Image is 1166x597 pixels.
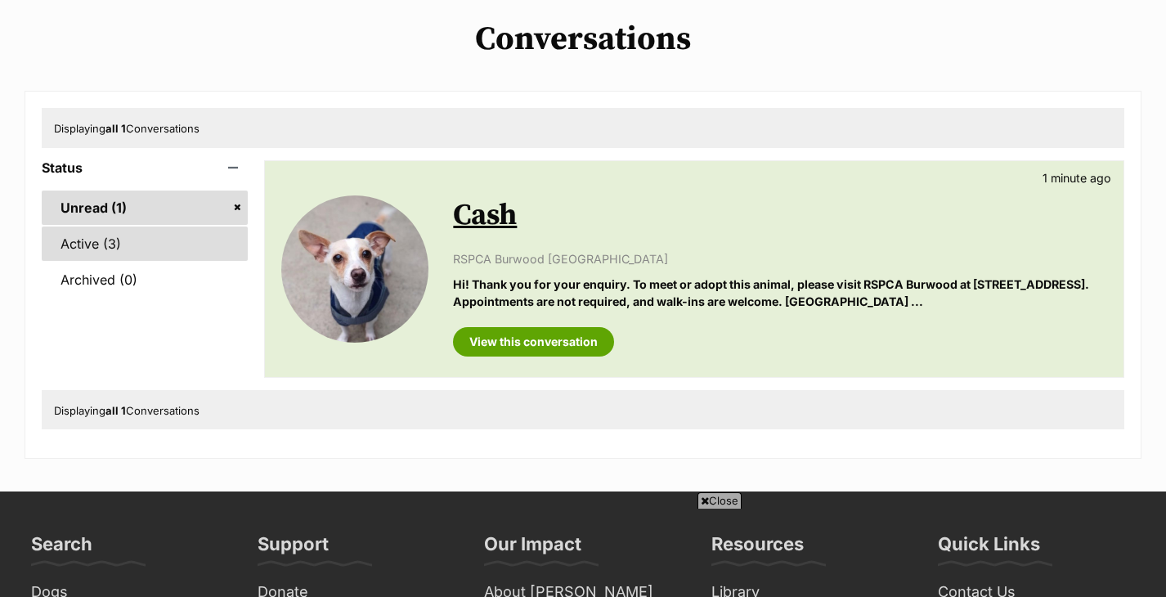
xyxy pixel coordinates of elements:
[186,515,980,589] iframe: Advertisement
[42,227,248,261] a: Active (3)
[54,404,200,417] span: Displaying Conversations
[453,327,614,357] a: View this conversation
[453,276,1107,311] p: Hi! Thank you for your enquiry. To meet or adopt this animal, please visit RSPCA Burwood at [STRE...
[105,122,126,135] strong: all 1
[54,122,200,135] span: Displaying Conversations
[453,197,517,234] a: Cash
[453,250,1107,267] p: RSPCA Burwood [GEOGRAPHIC_DATA]
[105,404,126,417] strong: all 1
[42,160,248,175] header: Status
[42,191,248,225] a: Unread (1)
[1043,169,1111,186] p: 1 minute ago
[281,195,428,343] img: Cash
[697,492,742,509] span: Close
[42,263,248,297] a: Archived (0)
[31,532,92,565] h3: Search
[938,532,1040,565] h3: Quick Links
